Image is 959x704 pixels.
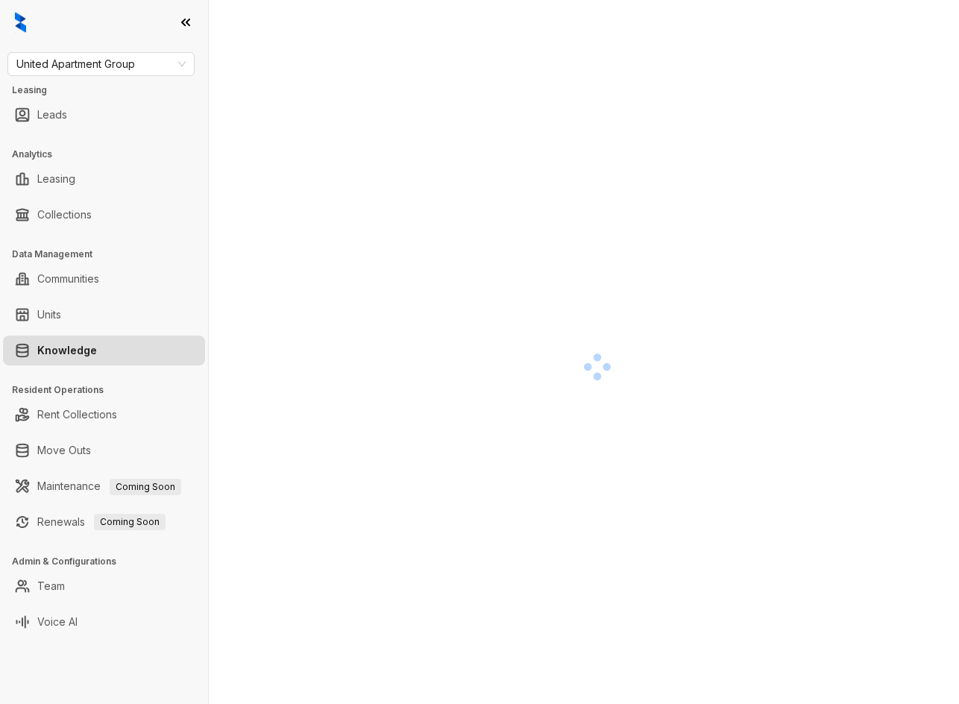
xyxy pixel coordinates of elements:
[37,300,61,330] a: Units
[110,479,181,495] span: Coming Soon
[94,514,166,530] span: Coming Soon
[37,264,99,294] a: Communities
[37,571,65,601] a: Team
[37,336,97,365] a: Knowledge
[3,471,205,501] li: Maintenance
[37,607,78,637] a: Voice AI
[16,53,186,75] span: United Apartment Group
[3,100,205,130] li: Leads
[12,248,208,261] h3: Data Management
[3,436,205,465] li: Move Outs
[3,200,205,230] li: Collections
[3,571,205,601] li: Team
[12,148,208,161] h3: Analytics
[3,336,205,365] li: Knowledge
[37,436,91,465] a: Move Outs
[3,400,205,430] li: Rent Collections
[12,84,208,97] h3: Leasing
[3,607,205,637] li: Voice AI
[12,383,208,397] h3: Resident Operations
[37,200,92,230] a: Collections
[12,555,208,568] h3: Admin & Configurations
[37,400,117,430] a: Rent Collections
[3,507,205,537] li: Renewals
[37,164,75,194] a: Leasing
[37,507,166,537] a: RenewalsComing Soon
[3,300,205,330] li: Units
[15,12,26,33] img: logo
[3,164,205,194] li: Leasing
[3,264,205,294] li: Communities
[37,100,67,130] a: Leads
